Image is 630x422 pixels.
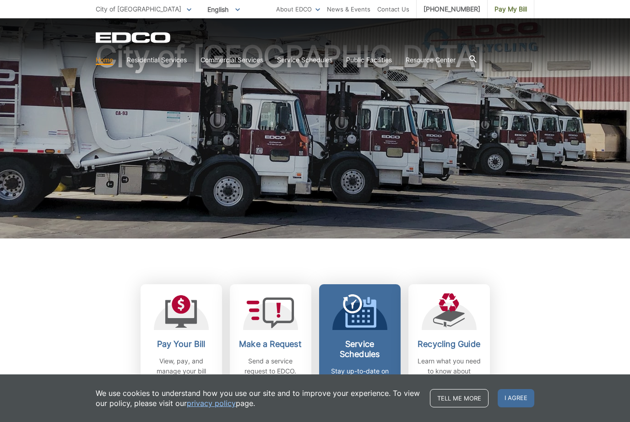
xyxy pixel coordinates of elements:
a: Public Facilities [346,55,392,65]
a: Service Schedules Stay up-to-date on any changes in schedules. [319,284,401,406]
h2: Make a Request [237,339,304,349]
span: City of [GEOGRAPHIC_DATA] [96,5,181,13]
h2: Pay Your Bill [147,339,215,349]
a: Service Schedules [277,55,332,65]
a: Residential Services [127,55,187,65]
h2: Recycling Guide [415,339,483,349]
a: privacy policy [187,398,236,408]
a: Home [96,55,113,65]
p: View, pay, and manage your bill online. [147,356,215,386]
h2: Service Schedules [326,339,394,359]
a: Resource Center [406,55,456,65]
a: Recycling Guide Learn what you need to know about recycling. [408,284,490,406]
a: News & Events [327,4,370,14]
p: Stay up-to-date on any changes in schedules. [326,366,394,396]
h1: City of [GEOGRAPHIC_DATA] [96,42,534,243]
p: Learn what you need to know about recycling. [415,356,483,386]
a: About EDCO [276,4,320,14]
p: We use cookies to understand how you use our site and to improve your experience. To view our pol... [96,388,421,408]
span: English [201,2,247,17]
a: Contact Us [377,4,409,14]
span: Pay My Bill [494,4,527,14]
span: I agree [498,389,534,407]
a: Make a Request Send a service request to EDCO. [230,284,311,406]
p: Send a service request to EDCO. [237,356,304,376]
a: Tell me more [430,389,489,407]
a: Pay Your Bill View, pay, and manage your bill online. [141,284,222,406]
a: Commercial Services [201,55,263,65]
a: EDCD logo. Return to the homepage. [96,32,172,43]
